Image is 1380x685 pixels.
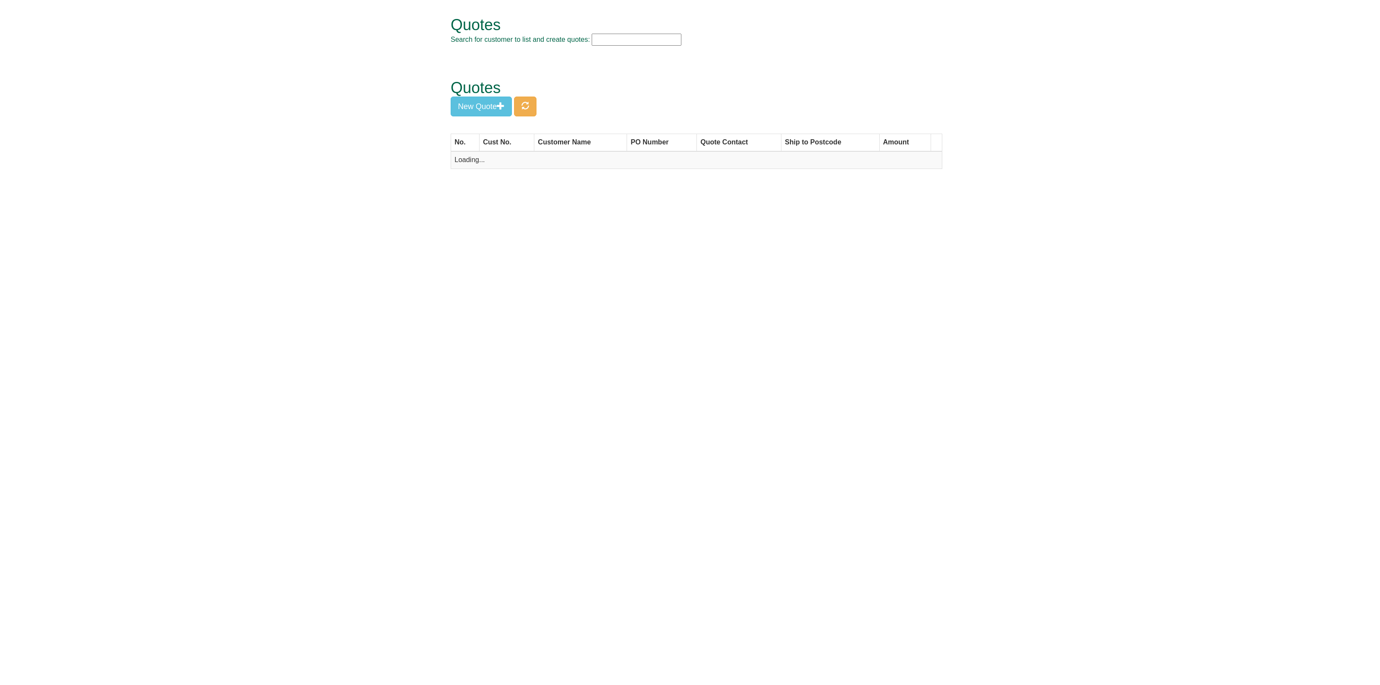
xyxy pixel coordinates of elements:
[451,79,910,97] h1: Quotes
[879,134,931,151] th: Amount
[451,97,512,116] button: New Quote
[479,134,534,151] th: Cust No.
[781,134,879,151] th: Ship to Postcode
[451,151,942,169] td: Loading...
[451,36,590,43] span: Search for customer to list and create quotes:
[451,134,480,151] th: No.
[451,16,910,34] h1: Quotes
[627,134,697,151] th: PO Number
[697,134,781,151] th: Quote Contact
[534,134,627,151] th: Customer Name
